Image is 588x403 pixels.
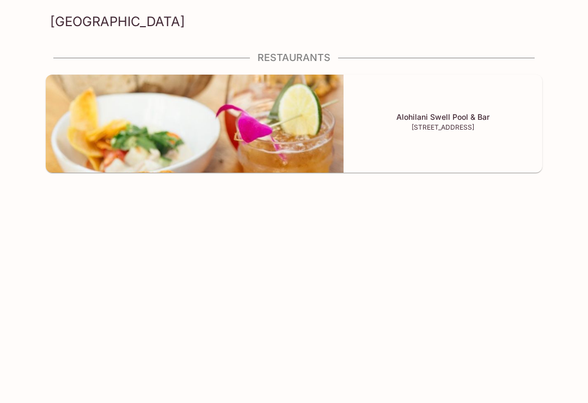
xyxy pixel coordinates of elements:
p: [STREET_ADDRESS] [348,124,538,131]
a: Alohilani Swell Pool & BarAlohilani Swell Pool & Bar[STREET_ADDRESS] [46,75,542,186]
img: Alohilani Swell Pool & Bar [46,75,344,173]
h3: [GEOGRAPHIC_DATA] [50,13,538,30]
h4: Restaurants [46,52,542,64]
h5: Alohilani Swell Pool & Bar [348,112,538,121]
